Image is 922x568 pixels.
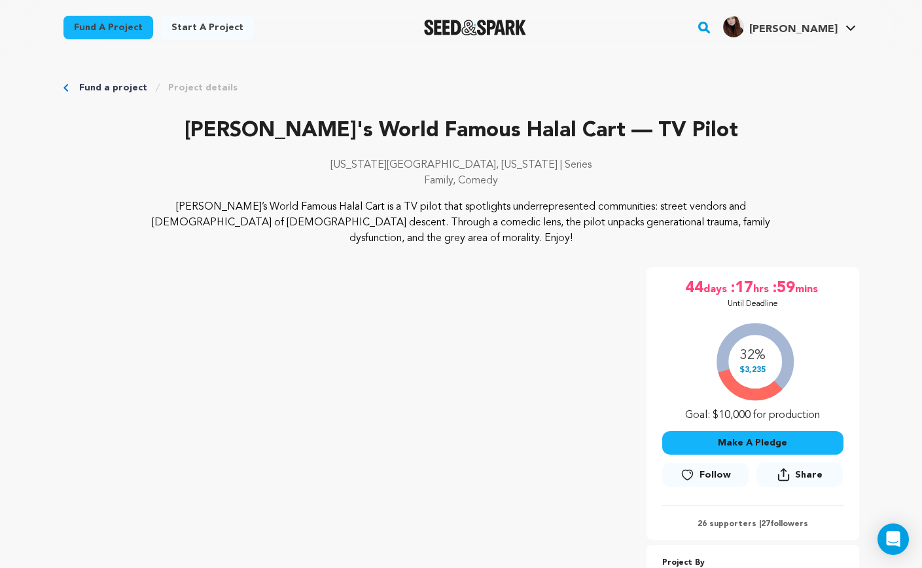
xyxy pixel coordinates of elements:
[749,24,838,35] span: [PERSON_NAME]
[424,20,527,35] a: Seed&Spark Homepage
[753,278,771,299] span: hrs
[662,431,843,455] button: Make A Pledge
[63,81,859,94] div: Breadcrumb
[700,468,731,482] span: Follow
[728,299,778,309] p: Until Deadline
[63,115,859,147] p: [PERSON_NAME]'s World Famous Halal Cart — TV Pilot
[756,463,843,487] button: Share
[63,157,859,173] p: [US_STATE][GEOGRAPHIC_DATA], [US_STATE] | Series
[723,16,744,37] img: 323dd878e9a1f51f.png
[795,468,823,482] span: Share
[424,20,527,35] img: Seed&Spark Logo Dark Mode
[79,81,147,94] a: Fund a project
[662,463,749,487] button: Follow
[720,14,859,37] a: Kate F.'s Profile
[771,278,795,299] span: :59
[168,81,238,94] a: Project details
[143,199,779,246] p: [PERSON_NAME]’s World Famous Halal Cart is a TV pilot that spotlights underrepresented communitie...
[662,519,843,529] p: 26 supporters | followers
[723,16,838,37] div: Kate F.'s Profile
[703,278,730,299] span: days
[161,16,254,39] a: Start a project
[795,278,821,299] span: mins
[756,463,843,492] span: Share
[63,173,859,189] p: Family, Comedy
[878,523,909,555] div: Open Intercom Messenger
[685,278,703,299] span: 44
[761,520,770,528] span: 27
[63,16,153,39] a: Fund a project
[720,14,859,41] span: Kate F.'s Profile
[730,278,753,299] span: :17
